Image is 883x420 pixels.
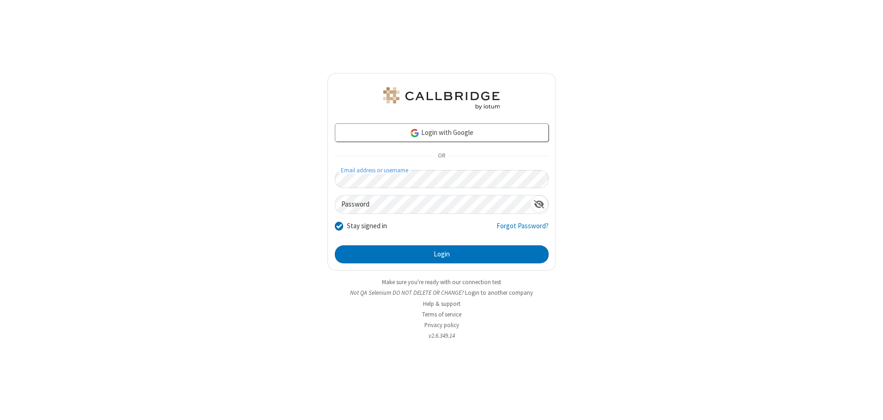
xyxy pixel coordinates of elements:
div: Show password [530,195,548,213]
a: Privacy policy [424,321,459,329]
a: Make sure you're ready with our connection test [382,278,501,286]
li: v2.6.349.14 [327,331,556,340]
label: Stay signed in [347,221,387,231]
a: Forgot Password? [496,221,549,238]
iframe: Chat [860,396,876,414]
a: Terms of service [422,310,461,318]
button: Login to another company [465,288,533,297]
span: OR [434,150,449,163]
a: Help & support [423,300,460,308]
img: google-icon.png [410,128,420,138]
img: QA Selenium DO NOT DELETE OR CHANGE [381,87,502,110]
input: Email address or username [335,170,549,188]
a: Login with Google [335,123,549,142]
button: Login [335,245,549,264]
li: Not QA Selenium DO NOT DELETE OR CHANGE? [327,288,556,297]
input: Password [335,195,530,213]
